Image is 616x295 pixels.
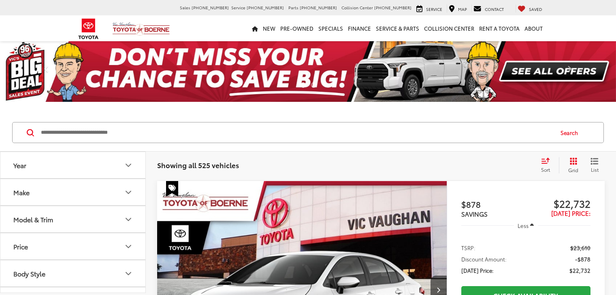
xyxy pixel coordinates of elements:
button: MakeMake [0,179,146,205]
span: [DATE] Price: [461,266,494,274]
button: Search [553,122,590,143]
span: -$878 [575,255,590,263]
a: My Saved Vehicles [516,4,544,13]
div: Model & Trim [13,215,53,223]
div: Body Style [13,270,45,277]
span: Map [458,6,467,12]
a: Collision Center [422,15,477,41]
span: List [590,166,599,173]
span: Saved [529,6,542,12]
a: Pre-Owned [278,15,316,41]
a: Specials [316,15,345,41]
span: $22,732 [526,197,590,209]
span: [PHONE_NUMBER] [300,4,337,11]
span: Showing all 525 vehicles [157,160,239,170]
button: YearYear [0,152,146,178]
a: Service [414,4,444,13]
span: TSRP: [461,244,475,252]
span: Contact [485,6,504,12]
a: Contact [471,4,506,13]
span: $878 [461,198,526,210]
span: Special [166,181,178,196]
button: Select sort value [537,157,559,173]
span: [PHONE_NUMBER] [192,4,229,11]
span: Grid [568,166,578,173]
button: List View [584,157,605,173]
a: Home [249,15,260,41]
span: Service [426,6,442,12]
span: Sales [180,4,190,11]
span: $23,610 [570,244,590,252]
a: Service & Parts: Opens in a new tab [373,15,422,41]
button: PricePrice [0,233,146,259]
span: SAVINGS [461,209,488,218]
div: Price [124,242,133,251]
a: Finance [345,15,373,41]
a: Map [447,4,469,13]
span: [PHONE_NUMBER] [247,4,284,11]
div: Price [13,242,28,250]
button: Grid View [559,157,584,173]
button: Less [514,218,538,233]
span: [PHONE_NUMBER] [374,4,411,11]
a: Rent a Toyota [477,15,522,41]
span: Service [231,4,245,11]
div: Make [124,188,133,197]
input: Search by Make, Model, or Keyword [40,123,553,142]
span: [DATE] Price: [551,209,590,217]
div: Body Style [124,269,133,278]
span: $22,732 [569,266,590,274]
div: Year [13,161,26,169]
span: Discount Amount: [461,255,507,263]
button: Model & TrimModel & Trim [0,206,146,232]
div: Year [124,160,133,170]
span: Collision Center [341,4,373,11]
a: About [522,15,545,41]
a: New [260,15,278,41]
span: Less [518,222,529,229]
div: Make [13,188,30,196]
span: Parts [288,4,298,11]
img: Toyota [73,16,104,42]
img: Vic Vaughan Toyota of Boerne [112,22,170,36]
div: Model & Trim [124,215,133,224]
span: Sort [541,166,550,173]
button: Body StyleBody Style [0,260,146,287]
